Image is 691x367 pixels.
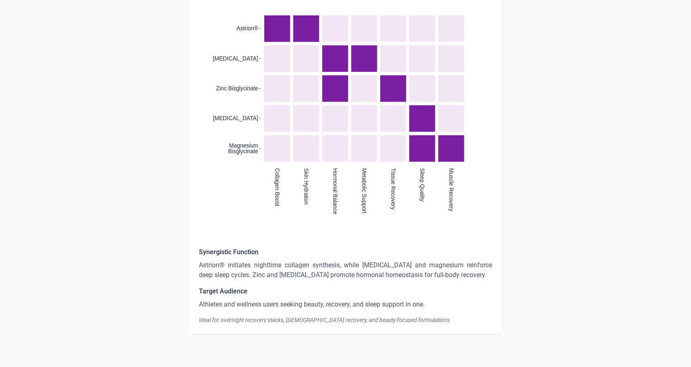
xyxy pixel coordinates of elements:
g: y-axis tick [259,29,261,148]
g: x-axis tick label [274,168,454,214]
text: [MEDICAL_DATA] [213,115,258,121]
text: Muscle Recovery [448,168,455,211]
text: Tissue Recovery [390,168,396,210]
text: Hormonal Balance [332,168,338,214]
text: Collagen Boost [274,168,280,206]
div: Ideal for overnight recovery stacks, [DEMOGRAPHIC_DATA] recovery, and beauty-focused formulations. [199,316,492,324]
text: [MEDICAL_DATA] [213,55,258,61]
text: Sleep Quality [419,168,426,201]
tspan: Bisglycinate [228,148,259,154]
text: Metabolic Support [361,168,367,213]
tspan: Magnesium [229,143,258,149]
p: Athletes and wellness users seeking beauty, recovery, and sleep support in one. [199,300,492,309]
text: Skin Hydration [303,168,309,204]
g: y-axis tick label [213,25,258,154]
g: cell [264,15,464,161]
text: Zinc Bisglycinate [216,85,258,92]
p: Astrion® initiates nighttime collagen synthesis, while [MEDICAL_DATA] and magnesium reinforce dee... [199,260,492,280]
text: Astrion® [236,25,258,31]
h5: Target Audience [199,286,492,296]
h5: Synergistic Function [199,247,492,257]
